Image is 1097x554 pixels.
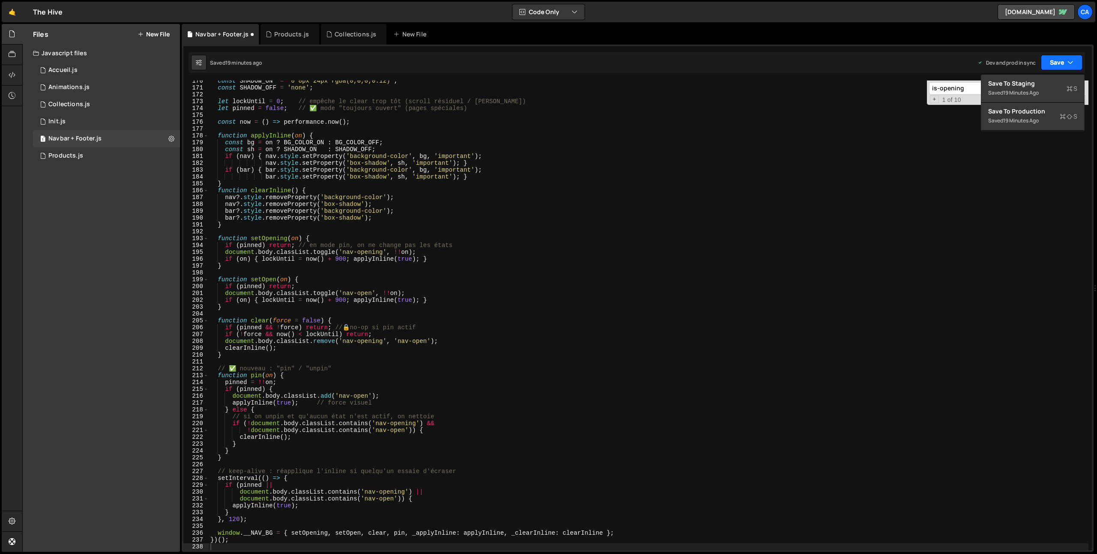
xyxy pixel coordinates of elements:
[183,365,209,372] div: 212
[183,523,209,530] div: 235
[183,461,209,468] div: 226
[183,379,209,386] div: 214
[183,475,209,482] div: 228
[183,201,209,208] div: 188
[183,146,209,153] div: 180
[183,454,209,461] div: 225
[183,393,209,399] div: 216
[183,502,209,509] div: 232
[2,2,23,22] a: 🤙
[1067,84,1077,93] span: S
[183,160,209,167] div: 182
[183,447,209,454] div: 224
[183,516,209,523] div: 234
[183,543,209,550] div: 238
[183,139,209,146] div: 179
[1041,55,1082,70] button: Save
[183,276,209,283] div: 199
[183,256,209,262] div: 196
[183,125,209,132] div: 177
[183,358,209,365] div: 211
[183,214,209,221] div: 190
[977,59,1036,66] div: Dev and prod in sync
[939,96,965,103] span: 1 of 10
[183,187,209,194] div: 186
[183,91,209,98] div: 172
[183,324,209,331] div: 206
[138,31,170,38] button: New File
[183,434,209,441] div: 222
[183,406,209,413] div: 218
[393,30,429,39] div: New File
[183,283,209,290] div: 200
[183,84,209,91] div: 171
[183,441,209,447] div: 223
[183,235,209,242] div: 193
[33,96,180,113] div: 17034/47715.js
[225,59,262,66] div: 19 minutes ago
[183,228,209,235] div: 192
[33,7,63,17] div: The Hive
[33,147,180,164] div: 17034/47579.js
[981,75,1084,103] button: Save to StagingS Saved19 minutes ago
[48,66,78,74] div: Accueil.js
[981,103,1084,131] button: Save to ProductionS Saved19 minutes ago
[183,77,209,84] div: 170
[48,135,102,143] div: Navbar + Footer.js
[183,331,209,338] div: 207
[930,95,939,103] span: Toggle Replace mode
[183,345,209,351] div: 209
[183,297,209,304] div: 202
[183,509,209,516] div: 233
[513,4,584,20] button: Code Only
[48,152,83,160] div: Products.js
[183,317,209,324] div: 205
[183,488,209,495] div: 230
[998,4,1075,20] a: [DOMAIN_NAME]
[335,30,376,39] div: Collections.js
[23,45,180,62] div: Javascript files
[183,180,209,187] div: 185
[183,167,209,173] div: 183
[40,136,45,143] span: 1
[183,132,209,139] div: 178
[183,153,209,160] div: 181
[183,495,209,502] div: 231
[33,113,180,130] div: 17034/46803.js
[1003,89,1039,96] div: 19 minutes ago
[183,351,209,358] div: 210
[48,101,90,108] div: Collections.js
[1003,117,1039,124] div: 19 minutes ago
[1077,4,1093,20] a: Ca
[183,372,209,379] div: 213
[988,88,1077,98] div: Saved
[33,62,180,79] div: 17034/46801.js
[988,107,1077,116] div: Save to Production
[183,262,209,269] div: 197
[195,30,249,39] div: Navbar + Footer.js
[183,338,209,345] div: 208
[183,386,209,393] div: 215
[183,536,209,543] div: 237
[183,399,209,406] div: 217
[988,79,1077,88] div: Save to Staging
[183,420,209,427] div: 220
[183,249,209,256] div: 195
[183,208,209,214] div: 189
[183,290,209,297] div: 201
[183,427,209,434] div: 221
[183,413,209,420] div: 219
[48,83,90,91] div: Animations.js
[183,112,209,119] div: 175
[183,304,209,310] div: 203
[183,242,209,249] div: 194
[33,79,180,96] div: 17034/46849.js
[183,194,209,201] div: 187
[183,105,209,112] div: 174
[183,269,209,276] div: 198
[183,98,209,105] div: 173
[33,30,48,39] h2: Files
[183,310,209,317] div: 204
[274,30,309,39] div: Products.js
